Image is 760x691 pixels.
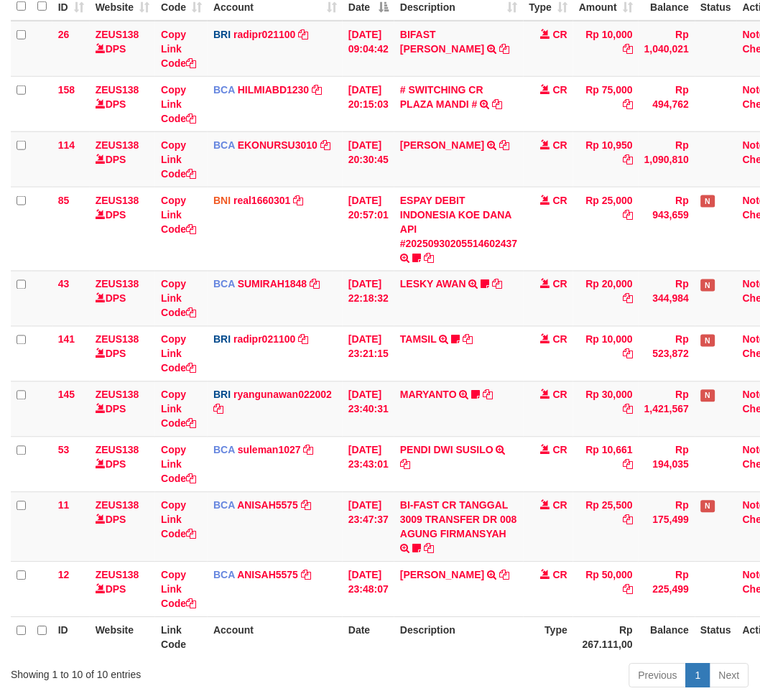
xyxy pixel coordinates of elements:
[400,279,466,290] a: LESKY AWAN
[343,187,394,271] td: [DATE] 20:57:01
[213,445,235,456] span: BCA
[238,84,310,96] a: HILMIABD1230
[400,445,493,456] a: PENDI DWI SUSILO
[213,84,235,96] span: BCA
[686,664,710,688] a: 1
[573,492,639,562] td: Rp 25,500
[237,500,298,511] a: ANISAH5575
[96,389,139,401] a: ZEUS138
[400,459,410,470] a: Copy PENDI DWI SUSILO to clipboard
[623,459,633,470] a: Copy Rp 10,661 to clipboard
[524,617,574,658] th: Type
[238,445,301,456] a: suleman1027
[573,562,639,617] td: Rp 50,000
[623,293,633,305] a: Copy Rp 20,000 to clipboard
[238,279,307,290] a: SUMIRAH1848
[623,348,633,360] a: Copy Rp 10,000 to clipboard
[155,617,208,658] th: Link Code
[96,29,139,40] a: ZEUS138
[161,445,196,485] a: Copy Link Code
[96,84,139,96] a: ZEUS138
[90,492,155,562] td: DPS
[343,492,394,562] td: [DATE] 23:47:37
[394,617,524,658] th: Description
[639,617,695,658] th: Balance
[96,445,139,456] a: ZEUS138
[213,500,235,511] span: BCA
[58,279,70,290] span: 43
[90,381,155,437] td: DPS
[623,404,633,415] a: Copy Rp 30,000 to clipboard
[623,154,633,165] a: Copy Rp 10,950 to clipboard
[424,543,434,555] a: Copy BI-FAST CR TANGGAL 3009 TRANSFER DR 008 AGUNG FIRMANSYAH to clipboard
[320,139,330,151] a: Copy EKONURSU3010 to clipboard
[213,404,223,415] a: Copy ryangunawan022002 to clipboard
[90,437,155,492] td: DPS
[161,570,196,610] a: Copy Link Code
[573,187,639,271] td: Rp 25,000
[58,84,75,96] span: 158
[213,139,235,151] span: BCA
[573,437,639,492] td: Rp 10,661
[213,195,231,206] span: BNI
[629,664,687,688] a: Previous
[161,29,196,69] a: Copy Link Code
[343,76,394,131] td: [DATE] 20:15:03
[96,570,139,581] a: ZEUS138
[90,326,155,381] td: DPS
[573,326,639,381] td: Rp 10,000
[52,617,90,658] th: ID
[573,21,639,77] td: Rp 10,000
[233,195,290,206] a: real1660301
[237,570,298,581] a: ANISAH5575
[96,334,139,345] a: ZEUS138
[161,84,196,124] a: Copy Link Code
[573,76,639,131] td: Rp 75,000
[161,389,196,430] a: Copy Link Code
[90,131,155,187] td: DPS
[90,617,155,658] th: Website
[312,84,322,96] a: Copy HILMIABD1230 to clipboard
[233,389,332,401] a: ryangunawan022002
[161,139,196,180] a: Copy Link Code
[701,335,715,347] span: Has Note
[301,500,311,511] a: Copy ANISAH5575 to clipboard
[623,98,633,110] a: Copy Rp 75,000 to clipboard
[639,187,695,271] td: Rp 943,659
[623,584,633,595] a: Copy Rp 50,000 to clipboard
[161,195,196,235] a: Copy Link Code
[343,437,394,492] td: [DATE] 23:43:01
[90,187,155,271] td: DPS
[424,252,434,264] a: Copy ESPAY DEBIT INDONESIA KOE DANA API #20250930205514602437 to clipboard
[58,29,70,40] span: 26
[553,500,567,511] span: CR
[233,29,295,40] a: radipr021100
[208,617,343,658] th: Account
[90,562,155,617] td: DPS
[500,139,510,151] a: Copy AHMAD AGUSTI to clipboard
[96,139,139,151] a: ZEUS138
[623,514,633,526] a: Copy Rp 25,500 to clipboard
[343,562,394,617] td: [DATE] 23:48:07
[400,195,518,249] a: ESPAY DEBIT INDONESIA KOE DANA API #20250930205514602437
[553,84,567,96] span: CR
[213,570,235,581] span: BCA
[343,617,394,658] th: Date
[90,271,155,326] td: DPS
[304,445,314,456] a: Copy suleman1027 to clipboard
[161,500,196,540] a: Copy Link Code
[573,131,639,187] td: Rp 10,950
[553,139,567,151] span: CR
[343,21,394,77] td: [DATE] 09:04:42
[58,445,70,456] span: 53
[639,562,695,617] td: Rp 225,499
[58,139,75,151] span: 114
[553,445,567,456] span: CR
[400,29,484,55] a: BIFAST [PERSON_NAME]
[90,21,155,77] td: DPS
[96,500,139,511] a: ZEUS138
[213,279,235,290] span: BCA
[463,334,473,345] a: Copy TAMSIL to clipboard
[701,195,715,208] span: Has Note
[90,76,155,131] td: DPS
